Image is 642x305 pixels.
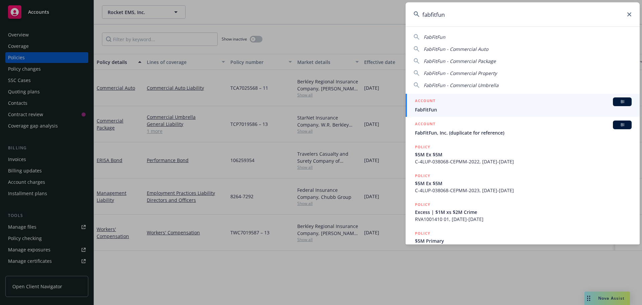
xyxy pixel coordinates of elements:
[406,169,640,198] a: POLICY$5M Ex $5MC-4LUP-038068-CEPMM-2023, [DATE]-[DATE]
[424,46,488,52] span: FabFitFun - Commercial Auto
[415,151,632,158] span: $5M Ex $5M
[424,34,445,40] span: FabFitFun
[415,216,632,223] span: RVA1001410 01, [DATE]-[DATE]
[616,122,629,128] span: BI
[424,82,499,88] span: FabFitFun - Commercial Umbrella
[415,121,435,129] h5: ACCOUNT
[406,94,640,117] a: ACCOUNTBIFabFitFun
[415,106,632,113] span: FabFitFun
[424,58,496,64] span: FabFitFun - Commercial Package
[406,117,640,140] a: ACCOUNTBIFabFitFun, Inc. (duplicate for reference)
[406,198,640,226] a: POLICYExcess | $1M xs $2M CrimeRVA1001410 01, [DATE]-[DATE]
[415,237,632,244] span: $5M Primary
[415,230,430,237] h5: POLICY
[415,201,430,208] h5: POLICY
[415,158,632,165] span: C-4LUP-038068-CEPMM-2022, [DATE]-[DATE]
[415,209,632,216] span: Excess | $1M xs $2M Crime
[406,2,640,26] input: Search...
[415,144,430,150] h5: POLICY
[616,99,629,105] span: BI
[415,97,435,105] h5: ACCOUNT
[415,172,430,179] h5: POLICY
[415,180,632,187] span: $5M Ex $5M
[415,129,632,136] span: FabFitFun, Inc. (duplicate for reference)
[424,70,497,76] span: FabFitFun - Commercial Property
[406,140,640,169] a: POLICY$5M Ex $5MC-4LUP-038068-CEPMM-2022, [DATE]-[DATE]
[406,226,640,255] a: POLICY$5M Primary
[415,187,632,194] span: C-4LUP-038068-CEPMM-2023, [DATE]-[DATE]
